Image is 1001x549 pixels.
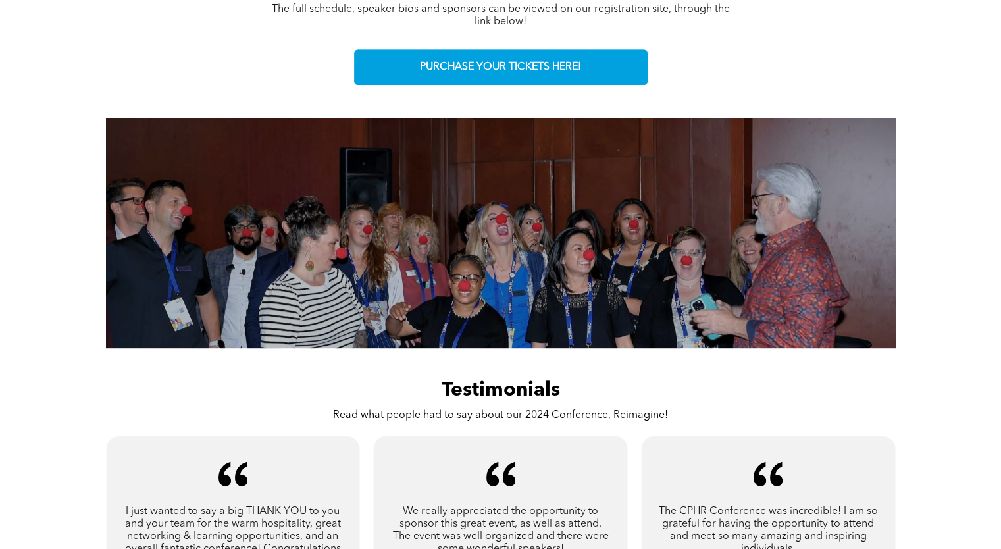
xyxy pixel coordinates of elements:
span: PURCHASE YOUR TICKETS HERE! [420,61,581,74]
a: PURCHASE YOUR TICKETS HERE! [354,49,648,85]
span: The full schedule, speaker bios and sponsors can be viewed on our registration site, through the ... [272,4,730,27]
span: Testimonials [442,380,560,400]
span: Read what people had to say about our 2024 Conference, Reimagine! [333,410,668,421]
